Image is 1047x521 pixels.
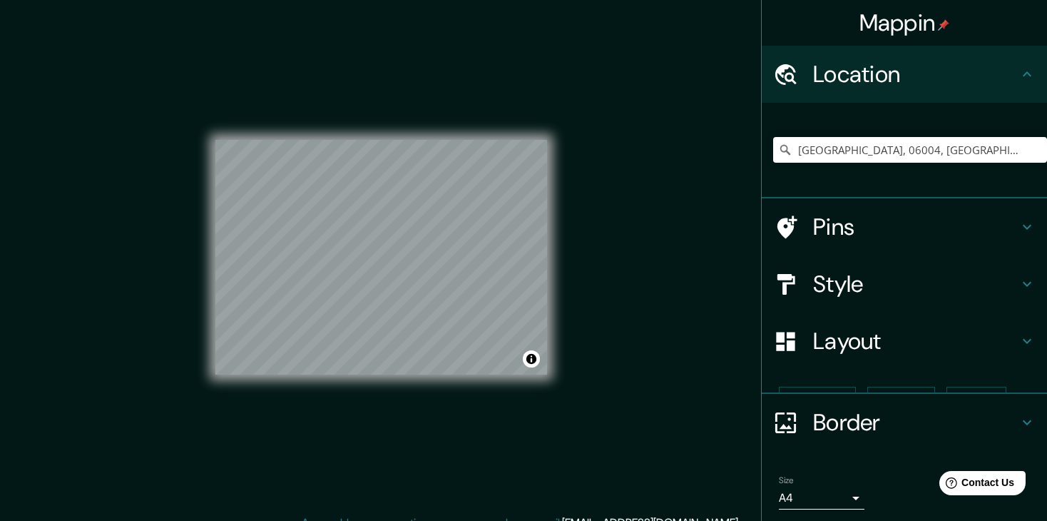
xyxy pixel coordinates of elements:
[762,46,1047,103] div: Location
[762,256,1047,313] div: Style
[779,487,864,510] div: A4
[762,313,1047,370] div: Layout
[779,475,794,487] label: Size
[773,137,1047,163] input: Pick your city or area
[762,394,1047,451] div: Border
[779,387,856,413] button: Landscape
[867,387,935,413] button: Portrait
[920,465,1031,505] iframe: Help widget launcher
[938,19,949,31] img: pin-icon.png
[215,140,547,375] canvas: Map
[813,408,1018,437] h4: Border
[946,387,1006,413] button: Square
[813,270,1018,298] h4: Style
[762,198,1047,256] div: Pins
[523,350,540,368] button: Toggle attribution
[813,60,1018,88] h4: Location
[813,327,1018,355] h4: Layout
[813,213,1018,241] h4: Pins
[859,9,950,37] h4: Mappin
